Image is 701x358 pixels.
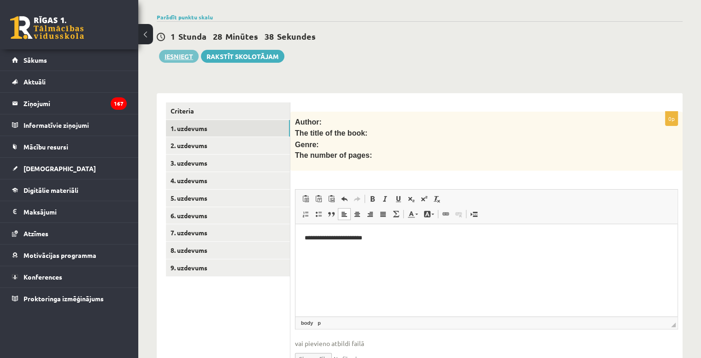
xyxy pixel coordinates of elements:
[389,208,402,220] a: Math
[24,201,127,222] legend: Maksājumi
[12,223,127,244] a: Atzīmes
[159,50,199,63] button: Iesniegt
[364,208,377,220] a: Align Right
[166,242,290,259] a: 8. uzdevums
[12,158,127,179] a: [DEMOGRAPHIC_DATA]
[166,190,290,207] a: 5. uzdevums
[312,208,325,220] a: Insert/Remove Bulleted List
[166,207,290,224] a: 6. uzdevums
[12,266,127,287] a: Konferences
[24,229,48,238] span: Atzīmes
[366,193,379,205] a: Bold (Ctrl+B)
[166,137,290,154] a: 2. uzdevums
[24,78,46,86] span: Aktuāli
[299,319,315,327] a: body element
[201,50,284,63] a: Rakstīt skolotājam
[299,208,312,220] a: Insert/Remove Numbered List
[295,118,322,126] span: Author:
[166,172,290,189] a: 4. uzdevums
[213,31,222,42] span: 28
[467,208,480,220] a: Insert Page Break for Printing
[12,49,127,71] a: Sākums
[12,71,127,92] a: Aktuāli
[325,193,338,205] a: Paste from Word
[295,339,678,348] span: vai pievieno atbildi failā
[24,251,96,259] span: Motivācijas programma
[277,31,316,42] span: Sekundes
[111,97,127,110] i: 167
[10,16,84,39] a: Rīgas 1. Tālmācības vidusskola
[439,208,452,220] a: Link (Ctrl+K)
[24,143,68,151] span: Mācību resursi
[405,193,418,205] a: Subscript
[351,208,364,220] a: Center
[24,294,104,303] span: Proktoringa izmēģinājums
[418,193,430,205] a: Superscript
[12,288,127,309] a: Proktoringa izmēģinājums
[12,93,127,114] a: Ziņojumi167
[312,193,325,205] a: Paste as plain text (Ctrl+Shift+V)
[166,102,290,119] a: Criteria
[316,319,323,327] a: p element
[299,193,312,205] a: Paste (Ctrl+V)
[665,111,678,126] p: 0p
[166,224,290,241] a: 7. uzdevums
[166,155,290,172] a: 3. uzdevums
[265,31,274,42] span: 38
[171,31,175,42] span: 1
[157,13,213,21] a: Parādīt punktu skalu
[430,193,443,205] a: Remove Format
[351,193,364,205] a: Redo (Ctrl+Y)
[421,208,437,220] a: Background Color
[225,31,258,42] span: Minūtes
[392,193,405,205] a: Underline (Ctrl+U)
[24,164,96,173] span: [DEMOGRAPHIC_DATA]
[295,224,677,316] iframe: Editor, wiswyg-editor-user-answer-47433820278800
[166,259,290,276] a: 9. uzdevums
[24,114,127,136] legend: Informatīvie ziņojumi
[12,201,127,222] a: Maksājumi
[295,141,319,149] span: Genre:
[24,56,47,64] span: Sākums
[24,186,78,194] span: Digitālie materiāli
[295,151,372,159] span: The number of pages:
[671,322,676,327] span: Resize
[379,193,392,205] a: Italic (Ctrl+I)
[12,179,127,201] a: Digitālie materiāli
[338,193,351,205] a: Undo (Ctrl+Z)
[12,136,127,157] a: Mācību resursi
[178,31,206,42] span: Stunda
[295,129,367,137] span: The title of the book:
[452,208,465,220] a: Unlink
[12,245,127,266] a: Motivācijas programma
[377,208,389,220] a: Justify
[12,114,127,136] a: Informatīvie ziņojumi
[325,208,338,220] a: Block Quote
[166,120,290,137] a: 1. uzdevums
[24,273,62,281] span: Konferences
[24,93,127,114] legend: Ziņojumi
[338,208,351,220] a: Align Left
[405,208,421,220] a: Text Color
